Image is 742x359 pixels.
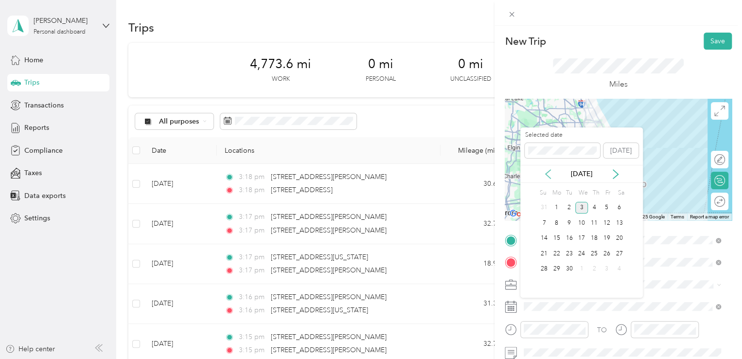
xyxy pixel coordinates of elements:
[563,202,576,214] div: 2
[538,202,550,214] div: 31
[575,202,588,214] div: 3
[588,202,601,214] div: 4
[538,217,550,229] div: 7
[550,217,563,229] div: 8
[563,217,576,229] div: 9
[690,214,729,219] a: Report a map error
[588,217,601,229] div: 11
[525,131,600,140] label: Selected date
[561,169,602,179] p: [DATE]
[575,217,588,229] div: 10
[550,263,563,275] div: 29
[505,35,546,48] p: New Trip
[603,143,638,159] button: [DATE]
[563,263,576,275] div: 30
[563,248,576,260] div: 23
[601,217,613,229] div: 12
[550,186,561,200] div: Mo
[507,208,539,220] img: Google
[591,186,601,200] div: Th
[688,305,742,359] iframe: Everlance-gr Chat Button Frame
[601,233,613,245] div: 19
[704,33,732,50] button: Save
[538,248,550,260] div: 21
[575,248,588,260] div: 24
[613,202,625,214] div: 6
[603,186,613,200] div: Fr
[538,186,547,200] div: Su
[550,248,563,260] div: 22
[601,202,613,214] div: 5
[613,263,625,275] div: 4
[616,186,625,200] div: Sa
[550,233,563,245] div: 15
[538,233,550,245] div: 14
[575,233,588,245] div: 17
[564,186,573,200] div: Tu
[507,208,539,220] a: Open this area in Google Maps (opens a new window)
[601,248,613,260] div: 26
[588,248,601,260] div: 25
[588,263,601,275] div: 2
[601,263,613,275] div: 3
[671,214,684,219] a: Terms (opens in new tab)
[588,233,601,245] div: 18
[538,263,550,275] div: 28
[563,233,576,245] div: 16
[613,217,625,229] div: 13
[613,248,625,260] div: 27
[575,263,588,275] div: 1
[550,202,563,214] div: 1
[597,325,607,335] div: TO
[613,233,625,245] div: 20
[577,186,588,200] div: We
[609,78,628,90] p: Miles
